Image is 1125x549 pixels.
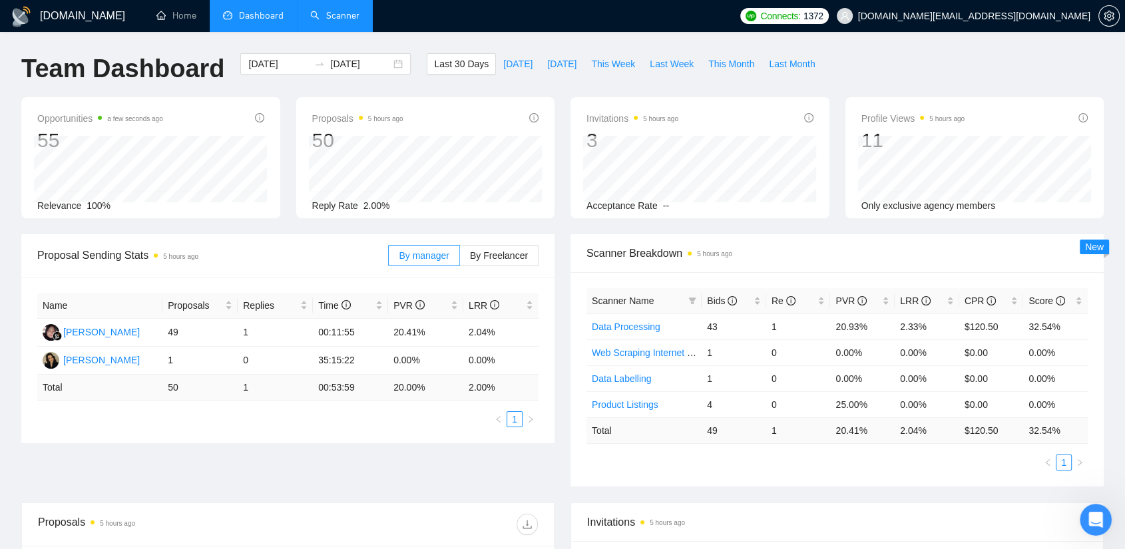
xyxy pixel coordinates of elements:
[643,115,678,122] time: 5 hours ago
[586,417,702,443] td: Total
[21,53,224,85] h1: Team Dashboard
[1056,296,1065,305] span: info-circle
[895,391,959,417] td: 0.00%
[766,391,831,417] td: 0
[238,319,313,347] td: 1
[591,57,635,71] span: This Week
[586,110,678,126] span: Invitations
[495,415,503,423] span: left
[547,57,576,71] span: [DATE]
[37,128,163,153] div: 55
[1072,455,1088,470] button: right
[1023,339,1088,365] td: 0.00%
[312,110,403,126] span: Proposals
[393,300,425,311] span: PVR
[830,417,895,443] td: 20.41 %
[586,200,658,211] span: Acceptance Rate
[255,113,264,122] span: info-circle
[586,245,1088,262] span: Scanner Breakdown
[592,347,727,358] a: Web Scraping Internet Research
[861,200,996,211] span: Only exclusive agency members
[959,391,1024,417] td: $0.00
[1056,455,1071,470] a: 1
[37,200,81,211] span: Relevance
[766,313,831,339] td: 1
[830,313,895,339] td: 20.93%
[162,347,238,375] td: 1
[1023,391,1088,417] td: 0.00%
[702,391,766,417] td: 4
[243,298,298,313] span: Replies
[1080,504,1112,536] iframe: Intercom live chat
[239,10,284,21] span: Dashboard
[766,339,831,365] td: 0
[312,200,358,211] span: Reply Rate
[490,300,499,309] span: info-circle
[688,297,696,305] span: filter
[830,391,895,417] td: 25.00%
[895,339,959,365] td: 0.00%
[470,250,528,261] span: By Freelancer
[37,293,162,319] th: Name
[43,352,59,369] img: AP
[895,417,959,443] td: 2.04 %
[1044,458,1052,466] span: left
[314,59,325,69] span: swap-right
[469,300,499,311] span: LRR
[840,11,849,21] span: user
[330,57,391,71] input: End date
[959,417,1024,443] td: $ 120.50
[248,57,309,71] input: Start date
[517,519,537,530] span: download
[592,373,652,384] a: Data Labelling
[728,296,737,305] span: info-circle
[523,411,539,427] li: Next Page
[313,319,388,347] td: 00:11:55
[861,110,965,126] span: Profile Views
[163,253,198,260] time: 5 hours ago
[959,339,1024,365] td: $0.00
[760,9,800,23] span: Connects:
[238,293,313,319] th: Replies
[772,295,795,306] span: Re
[987,296,996,305] span: info-circle
[650,57,694,71] span: Last Week
[427,53,496,75] button: Last 30 Days
[766,365,831,391] td: 0
[63,353,140,367] div: [PERSON_NAME]
[895,313,959,339] td: 2.33%
[965,295,996,306] span: CPR
[1028,295,1064,306] span: Score
[434,57,489,71] span: Last 30 Days
[1023,417,1088,443] td: 32.54 %
[37,375,162,401] td: Total
[921,296,931,305] span: info-circle
[38,514,288,535] div: Proposals
[786,296,795,305] span: info-circle
[43,324,59,341] img: N
[592,321,660,332] a: Data Processing
[1076,458,1084,466] span: right
[463,347,539,375] td: 0.00%
[830,365,895,391] td: 0.00%
[766,417,831,443] td: 1
[1056,455,1072,470] li: 1
[527,415,535,423] span: right
[529,113,539,122] span: info-circle
[762,53,822,75] button: Last Month
[168,298,222,313] span: Proposals
[702,313,766,339] td: 43
[686,291,699,311] span: filter
[312,128,403,153] div: 50
[37,247,388,264] span: Proposal Sending Stats
[584,53,642,75] button: This Week
[540,53,584,75] button: [DATE]
[769,57,815,71] span: Last Month
[53,331,62,341] img: gigradar-bm.png
[107,115,162,122] time: a few seconds ago
[162,319,238,347] td: 49
[87,200,111,211] span: 100%
[415,300,425,309] span: info-circle
[702,365,766,391] td: 1
[63,325,140,339] div: [PERSON_NAME]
